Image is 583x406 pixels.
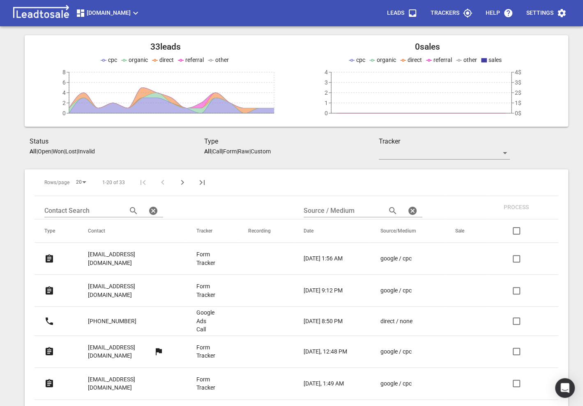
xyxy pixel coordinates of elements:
[30,137,204,146] h3: Status
[356,57,365,63] span: cpc
[380,286,412,295] p: google / cpc
[51,148,53,155] span: |
[159,57,174,63] span: direct
[185,57,204,63] span: referral
[304,254,348,263] a: [DATE] 1:56 AM
[304,347,348,356] a: [DATE], 12:48 PM
[88,250,164,267] p: [EMAIL_ADDRESS][DOMAIN_NAME]
[238,219,294,243] th: Recording
[304,286,343,295] p: [DATE] 9:12 PM
[431,9,459,17] p: Trackers
[325,79,328,86] tspan: 3
[78,148,95,155] p: Invalid
[380,379,412,388] p: google / cpc
[304,286,348,295] a: [DATE] 9:12 PM
[249,148,251,155] span: |
[76,8,141,18] span: [DOMAIN_NAME]
[88,370,164,398] a: [EMAIL_ADDRESS][DOMAIN_NAME]
[196,250,215,267] a: Form Tracker
[62,89,66,96] tspan: 4
[222,148,223,155] span: |
[380,286,422,295] a: google / cpc
[325,89,328,96] tspan: 2
[304,317,348,326] a: [DATE] 8:50 PM
[38,148,51,155] p: Open
[196,375,215,392] a: Form Tracker
[463,57,477,63] span: other
[380,347,422,356] a: google / cpc
[44,179,69,186] span: Rows/page
[515,110,521,116] tspan: 0$
[73,177,89,188] div: 20
[196,282,215,299] a: Form Tracker
[294,219,371,243] th: Date
[44,254,54,264] svg: Form
[304,379,344,388] p: [DATE], 1:49 AM
[237,148,238,155] span: |
[380,254,412,263] p: google / cpc
[88,282,164,299] p: [EMAIL_ADDRESS][DOMAIN_NAME]
[380,379,422,388] a: google / cpc
[297,42,559,52] h2: 0 sales
[489,57,502,63] span: sales
[44,347,54,356] svg: Form
[192,173,212,192] button: Last Page
[304,379,348,388] a: [DATE], 1:49 AM
[187,219,238,243] th: Tracker
[486,9,500,17] p: Help
[371,219,445,243] th: Source/Medium
[377,57,396,63] span: organic
[325,110,328,116] tspan: 0
[515,100,521,106] tspan: 1$
[78,219,187,243] th: Contact
[211,148,212,155] span: |
[62,69,66,75] tspan: 8
[88,338,154,366] a: [EMAIL_ADDRESS][DOMAIN_NAME]
[30,148,37,155] aside: All
[88,317,136,326] p: [PHONE_NUMBER]
[238,148,249,155] p: Raw
[102,179,125,186] span: 1-20 of 33
[44,379,54,388] svg: Form
[64,148,65,155] span: |
[212,148,222,155] p: Call
[379,137,510,146] h3: Tracker
[154,347,164,356] svg: More than one lead from this user
[325,69,328,75] tspan: 4
[53,148,64,155] p: Won
[77,148,78,155] span: |
[35,219,78,243] th: Type
[88,244,164,273] a: [EMAIL_ADDRESS][DOMAIN_NAME]
[380,254,422,263] a: google / cpc
[10,5,72,21] img: logo
[204,148,211,155] aside: All
[44,286,54,296] svg: Form
[88,343,154,360] p: [EMAIL_ADDRESS][DOMAIN_NAME]
[515,89,521,96] tspan: 2$
[35,42,297,52] h2: 33 leads
[325,100,328,106] tspan: 1
[196,308,215,334] a: Google Ads Call
[88,276,164,305] a: [EMAIL_ADDRESS][DOMAIN_NAME]
[251,148,271,155] p: Custom
[526,9,553,17] p: Settings
[304,254,343,263] p: [DATE] 1:56 AM
[88,311,136,331] a: [PHONE_NUMBER]
[37,148,38,155] span: |
[62,79,66,86] tspan: 6
[44,316,54,326] svg: Call
[204,137,379,146] h3: Type
[380,317,412,326] p: direct / none
[408,57,422,63] span: direct
[196,343,215,360] a: Form Tracker
[555,378,575,398] div: Open Intercom Messenger
[387,9,404,17] p: Leads
[433,57,452,63] span: referral
[445,219,487,243] th: Sale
